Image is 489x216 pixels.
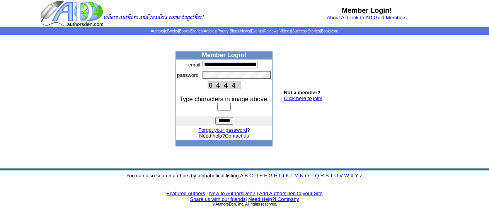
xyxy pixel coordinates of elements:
a: Y [355,173,358,179]
a: Authors [151,29,164,33]
a: K [286,173,289,179]
a: H [274,173,278,179]
a: Company [278,196,299,202]
a: U [334,173,338,179]
a: Add AuthorsDen to your Site [259,190,322,196]
a: D [254,173,258,179]
font: © AuthorsDen, Inc. All rights reserved. [212,202,277,206]
font: Type characters in image above. [179,96,269,102]
a: T [330,173,333,179]
a: Bookstore [321,29,338,33]
a: Articles [204,29,216,33]
a: M [295,173,299,179]
font: ? [198,127,250,133]
a: V [339,173,343,179]
a: A [240,173,243,179]
a: Blogs [230,29,239,33]
a: Videos [279,29,291,33]
b: Not a member? [284,90,320,95]
font: | [206,190,208,196]
a: S [325,173,329,179]
a: F [264,173,267,179]
b: Member Login! [202,52,246,58]
font: email [188,62,200,68]
font: password [177,72,199,78]
a: Link to AD [349,15,372,20]
a: R [320,173,324,179]
a: I [279,173,281,179]
font: | [275,196,299,202]
a: G [269,173,273,179]
font: , , [327,15,407,20]
font: | [245,196,247,202]
a: L [290,173,293,179]
a: J [282,173,285,179]
a: Stories [191,29,203,33]
a: N [300,173,303,179]
a: News [240,29,250,33]
a: Gold Members [374,15,407,20]
b: Member Login! [342,7,392,14]
a: Contact us [225,133,249,139]
span: | | | | | | | | | | | | [151,29,338,33]
a: Forgot your password [198,127,247,133]
a: About AD [327,15,348,20]
a: W [344,173,349,179]
a: Z [360,173,363,179]
a: E [259,173,263,179]
a: Share us with our friends [190,196,245,202]
a: Need Help? [248,196,275,202]
font: | [257,190,258,196]
a: B [245,173,248,179]
a: New to AuthorsDen? [209,190,255,196]
a: eBooks [165,29,178,33]
a: X [350,173,354,179]
a: P [310,173,314,179]
a: Featured Authors [167,190,205,196]
a: Poetry [217,29,228,33]
a: Success Stories [292,29,320,33]
font: Need help? [199,133,249,139]
a: C [249,173,253,179]
img: This Is CAPTCHA Image [208,81,241,89]
a: Reviews [264,29,278,33]
a: Click here to join! [284,95,322,101]
a: Q [315,173,319,179]
a: Events [251,29,263,33]
font: You can also search authors by alphabetical listing: [126,173,363,179]
a: O [305,173,309,179]
a: Books [179,29,190,33]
